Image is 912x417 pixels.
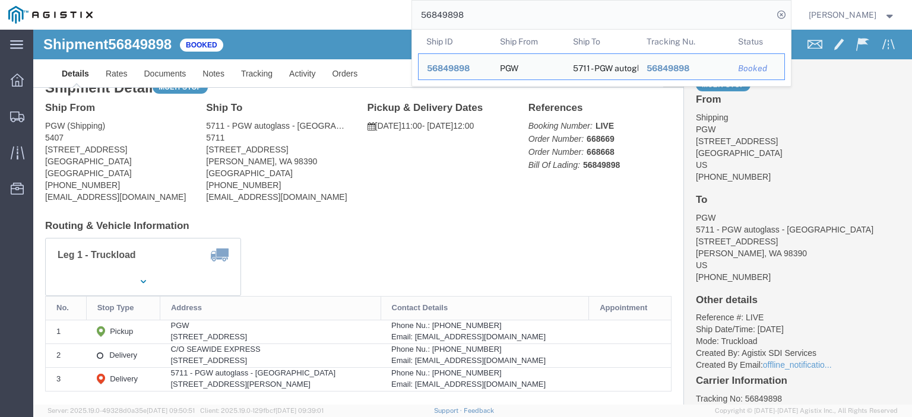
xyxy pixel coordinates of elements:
div: 5711 - PGW autoglass - Seattle [573,54,630,79]
span: Jesse Jordan [809,8,876,21]
iframe: FS Legacy Container [33,30,912,405]
span: [DATE] 09:39:01 [275,407,324,414]
a: Feedback [464,407,494,414]
th: Ship ID [418,30,492,53]
span: 56849898 [427,63,470,73]
input: Search for shipment number, reference number [412,1,773,29]
span: 56849898 [646,63,689,73]
table: Search Results [418,30,791,86]
span: Server: 2025.19.0-49328d0a35e [47,407,195,414]
span: Client: 2025.19.0-129fbcf [200,407,324,414]
div: Booked [738,62,776,75]
th: Tracking Nu. [638,30,730,53]
img: logo [8,6,93,24]
th: Ship From [491,30,565,53]
th: Ship To [565,30,638,53]
div: PGW [499,54,518,79]
div: 56849898 [427,62,483,75]
a: Support [434,407,464,414]
span: Copyright © [DATE]-[DATE] Agistix Inc., All Rights Reserved [715,406,898,416]
div: 56849898 [646,62,721,75]
span: [DATE] 09:50:51 [147,407,195,414]
th: Status [730,30,785,53]
button: [PERSON_NAME] [808,8,896,22]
